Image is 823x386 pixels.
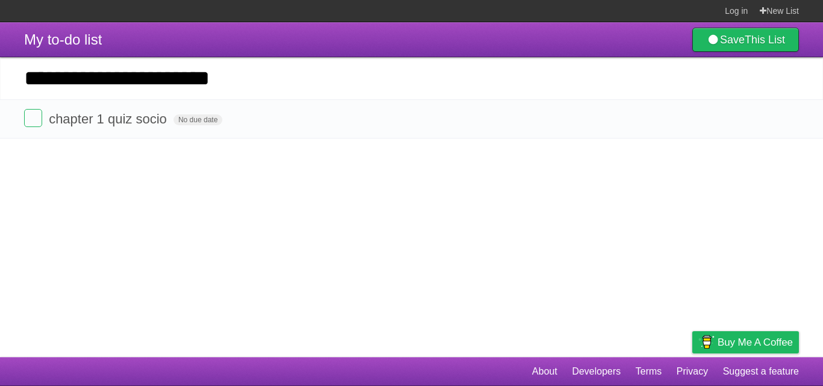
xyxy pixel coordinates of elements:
a: Terms [636,360,662,383]
label: Done [24,109,42,127]
a: SaveThis List [692,28,799,52]
b: This List [745,34,785,46]
span: My to-do list [24,31,102,48]
a: Developers [572,360,621,383]
span: chapter 1 quiz socio [49,111,170,126]
a: About [532,360,557,383]
span: No due date [174,114,222,125]
a: Suggest a feature [723,360,799,383]
a: Privacy [677,360,708,383]
img: Buy me a coffee [698,332,715,352]
a: Buy me a coffee [692,331,799,353]
span: Buy me a coffee [718,332,793,353]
